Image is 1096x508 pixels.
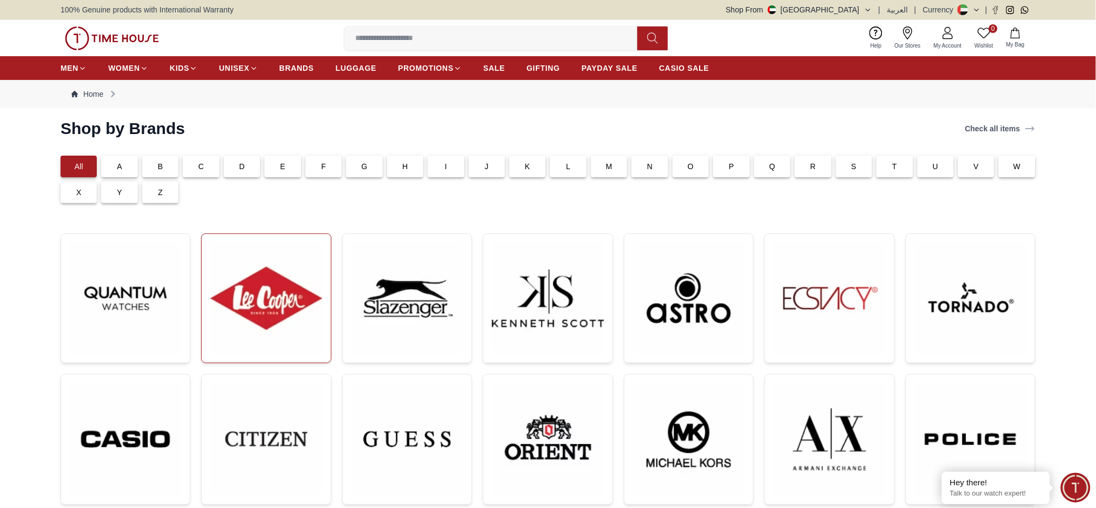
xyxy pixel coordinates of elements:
p: Y [117,187,122,198]
img: ... [210,243,322,354]
p: W [1013,161,1020,172]
p: All [75,161,83,172]
p: V [974,161,979,172]
span: GIFTING [527,63,560,73]
span: MEN [61,63,78,73]
img: ... [774,383,885,496]
span: Help [866,42,886,50]
img: ... [210,383,322,494]
p: C [198,161,204,172]
span: My Account [929,42,966,50]
p: H [402,161,408,172]
p: X [76,187,82,198]
p: Z [158,187,163,198]
span: 0 [989,24,998,33]
img: ... [633,383,745,496]
button: Shop From[GEOGRAPHIC_DATA] [726,4,872,15]
button: My Bag [1000,25,1031,51]
p: T [892,161,897,172]
img: ... [915,243,1026,354]
span: LUGGAGE [336,63,377,73]
a: CASIO SALE [659,58,709,78]
p: O [688,161,694,172]
span: Wishlist [971,42,998,50]
p: D [239,161,244,172]
button: العربية [887,4,908,15]
a: BRANDS [280,58,314,78]
a: Whatsapp [1021,6,1029,14]
p: Q [769,161,775,172]
div: Hey there! [950,477,1042,488]
img: ... [65,26,159,50]
a: MEN [61,58,87,78]
span: Our Stores [891,42,925,50]
a: Home [71,89,103,99]
span: WOMEN [108,63,140,73]
p: P [729,161,734,172]
a: Help [864,24,888,52]
p: Talk to our watch expert! [950,489,1042,498]
img: ... [633,243,745,354]
span: My Bag [1002,41,1029,49]
p: B [158,161,163,172]
img: ... [351,383,463,496]
div: Chat Widget [1061,473,1091,503]
span: PAYDAY SALE [582,63,637,73]
img: ... [492,383,603,496]
a: Our Stores [888,24,927,52]
a: WOMEN [108,58,148,78]
span: 100% Genuine products with International Warranty [61,4,234,15]
p: E [280,161,285,172]
a: Check all items [963,121,1038,136]
a: Instagram [1006,6,1014,14]
h2: Shop by Brands [61,119,185,138]
span: | [879,4,881,15]
p: S [852,161,857,172]
p: M [606,161,613,172]
a: KIDS [170,58,197,78]
img: ... [915,383,1026,496]
a: PROMOTIONS [398,58,462,78]
p: K [525,161,530,172]
span: KIDS [170,63,189,73]
p: J [485,161,489,172]
p: A [117,161,122,172]
img: ... [774,243,885,354]
img: ... [492,243,603,354]
a: GIFTING [527,58,560,78]
span: SALE [483,63,505,73]
img: ... [351,243,463,354]
p: L [566,161,570,172]
img: ... [70,383,181,496]
p: F [321,161,326,172]
p: U [933,161,938,172]
a: 0Wishlist [968,24,1000,52]
img: ... [70,243,181,354]
a: LUGGAGE [336,58,377,78]
span: UNISEX [219,63,249,73]
a: UNISEX [219,58,257,78]
nav: Breadcrumb [61,80,1035,108]
p: R [811,161,816,172]
span: | [985,4,987,15]
img: United Arab Emirates [768,5,776,14]
a: PAYDAY SALE [582,58,637,78]
span: PROMOTIONS [398,63,454,73]
span: BRANDS [280,63,314,73]
div: Currency [923,4,958,15]
a: Facebook [992,6,1000,14]
a: SALE [483,58,505,78]
p: G [361,161,367,172]
p: I [445,161,447,172]
span: CASIO SALE [659,63,709,73]
p: N [647,161,653,172]
span: | [914,4,916,15]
